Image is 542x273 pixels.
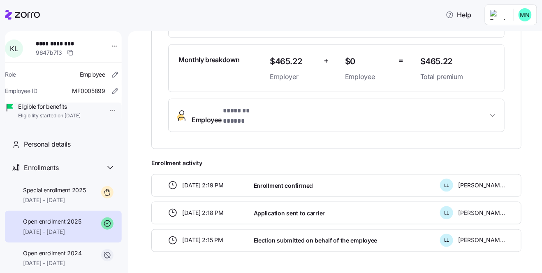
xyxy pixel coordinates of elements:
[439,7,478,23] button: Help
[183,181,224,189] span: [DATE] 2:19 PM
[446,10,472,20] span: Help
[183,209,224,217] span: [DATE] 2:18 PM
[23,259,81,267] span: [DATE] - [DATE]
[458,181,505,189] span: [PERSON_NAME]
[254,182,313,190] span: Enrollment confirmed
[23,217,81,226] span: Open enrollment 2025
[36,49,62,57] span: 9647b7f3
[80,70,105,79] span: Employee
[458,209,505,217] span: [PERSON_NAME]
[23,196,86,204] span: [DATE] - [DATE]
[10,45,18,52] span: K L
[458,236,505,245] span: [PERSON_NAME]
[444,238,449,243] span: L L
[183,236,223,245] span: [DATE] 2:15 PM
[270,55,317,68] span: $465.22
[5,70,16,79] span: Role
[5,87,37,95] span: Employee ID
[23,186,86,194] span: Special enrollment 2025
[72,87,105,95] span: MF0005899
[254,209,325,217] span: Application sent to carrier
[23,249,81,257] span: Open enrollment 2024
[270,72,317,82] span: Employer
[420,55,494,68] span: $465.22
[254,237,378,245] span: Election submitted on behalf of the employee
[324,55,329,67] span: +
[178,55,240,65] span: Monthly breakdown
[18,103,81,111] span: Eligible for benefits
[345,55,392,68] span: $0
[18,112,81,119] span: Eligibility started on [DATE]
[444,183,449,188] span: L L
[24,139,71,149] span: Personal details
[24,163,58,173] span: Enrollments
[345,72,392,82] span: Employee
[490,10,507,20] img: Employer logo
[399,55,404,67] span: =
[23,228,81,236] span: [DATE] - [DATE]
[519,8,532,21] img: b0ee0d05d7ad5b312d7e0d752ccfd4ca
[192,106,268,126] span: Employee
[444,211,449,215] span: L L
[151,159,521,167] span: Enrollment activity
[420,72,494,82] span: Total premium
